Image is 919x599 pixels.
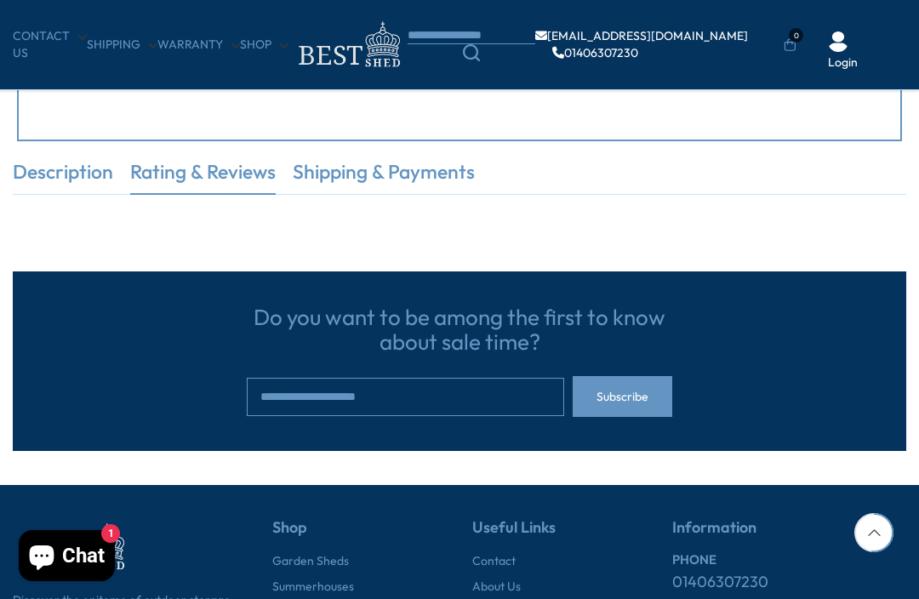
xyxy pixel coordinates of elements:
a: Shipping [87,37,157,54]
a: Summerhouses [272,579,354,596]
span: 0 [789,28,803,43]
span: Subscribe [596,391,648,402]
img: logo [288,17,408,72]
button: Subscribe [573,376,672,417]
img: User Icon [828,31,848,52]
a: Login [828,54,858,71]
inbox-online-store-chat: Shopify online store chat [14,530,120,585]
a: 0 [784,37,796,54]
a: About Us [472,579,521,596]
a: Shipping & Payments [293,158,475,194]
a: 01406307230 [552,47,638,59]
h5: Useful Links [472,519,651,553]
a: Search [408,44,535,61]
a: Contact [472,553,516,570]
a: Garden Sheds [272,553,349,570]
a: 01406307230 [672,571,768,592]
a: Shop [240,37,288,54]
a: Rating & Reviews [130,158,276,194]
a: Description [13,158,113,194]
a: CONTACT US [13,28,87,61]
h5: Information [672,519,906,553]
a: Warranty [157,37,240,54]
img: footer-logo [13,519,132,574]
h6: PHONE [672,553,906,568]
h5: Shop [272,519,451,553]
h3: Do you want to be among the first to know about sale time? [247,305,672,354]
a: [EMAIL_ADDRESS][DOMAIN_NAME] [535,30,748,42]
